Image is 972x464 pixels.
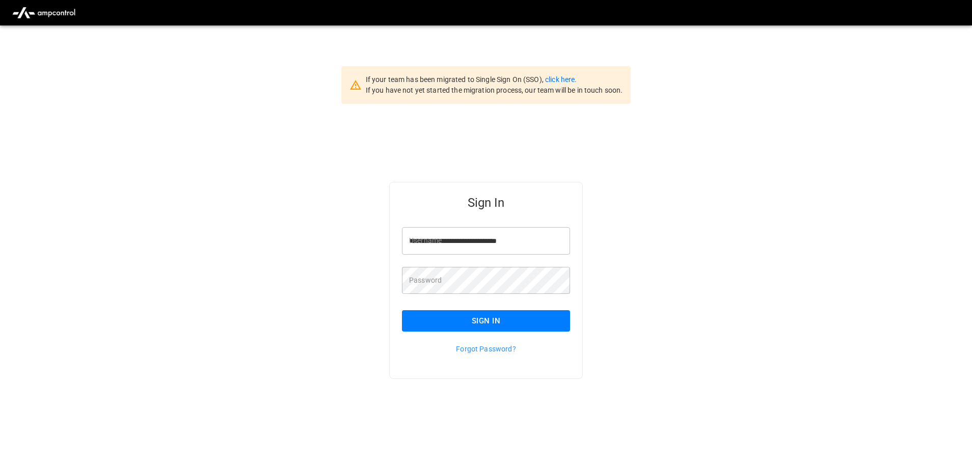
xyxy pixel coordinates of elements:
h5: Sign In [402,195,570,211]
p: Forgot Password? [402,344,570,354]
span: If you have not yet started the migration process, our team will be in touch soon. [366,86,623,94]
button: Sign In [402,310,570,332]
span: If your team has been migrated to Single Sign On (SSO), [366,75,545,84]
a: click here. [545,75,577,84]
img: ampcontrol.io logo [8,3,79,22]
